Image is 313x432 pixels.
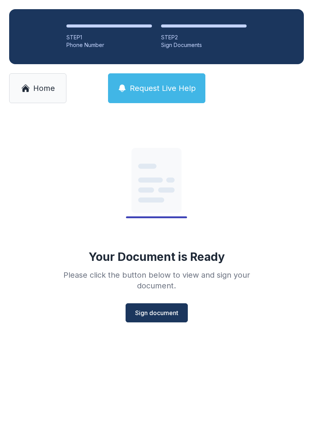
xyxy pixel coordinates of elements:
span: Home [33,83,55,94]
div: Please click the button below to view and sign your document. [47,270,266,291]
div: Phone Number [66,41,152,49]
div: Your Document is Ready [89,250,225,264]
div: STEP 2 [161,34,247,41]
span: Request Live Help [130,83,196,94]
div: Sign Documents [161,41,247,49]
span: Sign document [135,308,178,317]
div: STEP 1 [66,34,152,41]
